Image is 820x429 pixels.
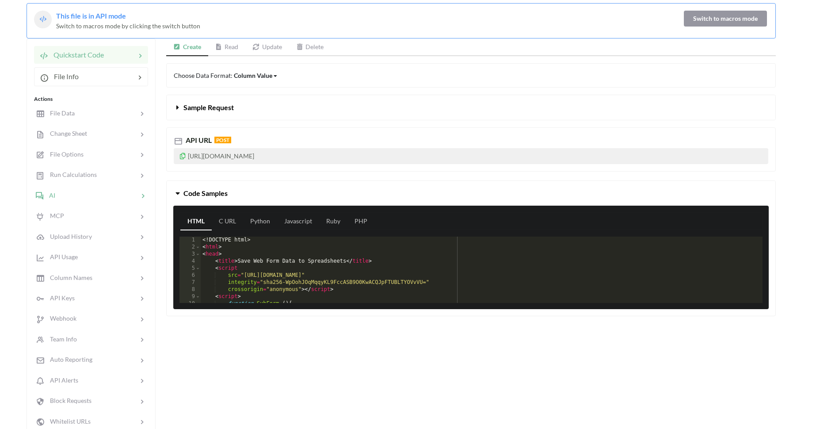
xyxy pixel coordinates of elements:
[277,213,319,230] a: Javascript
[212,213,243,230] a: C URL
[45,274,92,281] span: Column Names
[44,192,56,199] span: AI
[179,300,201,307] div: 10
[45,294,75,302] span: API Keys
[184,136,212,144] span: API URL
[45,171,97,178] span: Run Calculations
[45,376,78,384] span: API Alerts
[56,11,126,20] span: This file is in API mode
[174,148,768,164] p: [URL][DOMAIN_NAME]
[179,265,201,272] div: 5
[45,253,78,260] span: API Usage
[56,22,200,30] span: Switch to macros mode by clicking the switch button
[49,72,79,80] span: File Info
[179,244,201,251] div: 2
[45,109,75,117] span: File Data
[183,103,234,111] span: Sample Request
[214,137,231,143] span: POST
[347,213,374,230] a: PHP
[45,212,64,219] span: MCP
[179,258,201,265] div: 4
[180,213,212,230] a: HTML
[684,11,767,27] button: Switch to macros mode
[179,286,201,293] div: 8
[34,95,148,103] div: Actions
[245,38,289,56] a: Update
[45,150,84,158] span: File Options
[179,279,201,286] div: 7
[48,50,104,59] span: Quickstart Code
[45,233,92,240] span: Upload History
[45,418,91,425] span: Whitelist URLs
[179,293,201,300] div: 9
[243,213,277,230] a: Python
[289,38,331,56] a: Delete
[234,71,272,80] div: Column Value
[179,237,201,244] div: 1
[45,335,77,343] span: Team Info
[174,72,278,79] span: Choose Data Format:
[45,397,92,404] span: Block Requests
[166,38,208,56] a: Create
[167,95,775,120] button: Sample Request
[45,314,76,322] span: Webhook
[208,38,246,56] a: Read
[179,251,201,258] div: 3
[45,356,92,363] span: Auto Reporting
[179,272,201,279] div: 6
[45,130,87,137] span: Change Sheet
[319,213,347,230] a: Ruby
[167,181,775,206] button: Code Samples
[183,189,228,197] span: Code Samples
